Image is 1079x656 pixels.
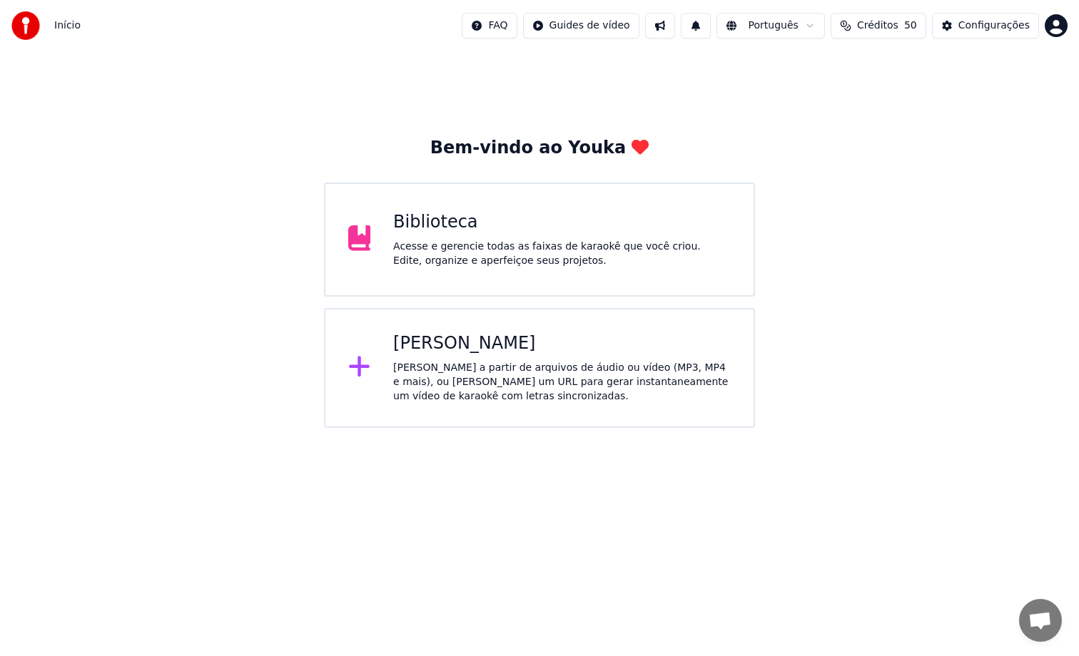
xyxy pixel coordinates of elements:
span: Início [54,19,81,33]
div: Configurações [958,19,1030,33]
div: Conversa aberta [1019,599,1062,642]
div: [PERSON_NAME] [393,332,731,355]
span: 50 [904,19,917,33]
div: [PERSON_NAME] a partir de arquivos de áudio ou vídeo (MP3, MP4 e mais), ou [PERSON_NAME] um URL p... [393,361,731,404]
button: FAQ [462,13,517,39]
button: Configurações [932,13,1039,39]
nav: breadcrumb [54,19,81,33]
span: Créditos [857,19,898,33]
button: Créditos50 [831,13,926,39]
button: Guides de vídeo [523,13,639,39]
div: Acesse e gerencie todas as faixas de karaokê que você criou. Edite, organize e aperfeiçoe seus pr... [393,240,731,268]
div: Bem-vindo ao Youka [430,137,649,160]
img: youka [11,11,40,40]
div: Biblioteca [393,211,731,234]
